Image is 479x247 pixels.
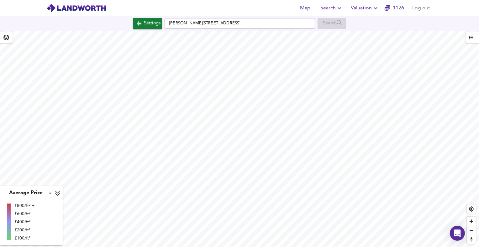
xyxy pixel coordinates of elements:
[133,18,162,29] button: Settings
[467,235,476,244] span: Reset bearing to north
[450,226,465,241] div: Open Intercom Messenger
[348,2,382,14] button: Valuation
[165,18,315,29] input: Enter a location...
[14,203,34,209] div: £800/ft² +
[6,188,54,198] div: Average Price
[467,204,476,214] button: Find my location
[14,227,34,233] div: £200/ft²
[318,18,346,29] div: Enable a Source before running a Search
[467,217,476,226] button: Zoom in
[385,4,404,13] a: 1126
[467,235,476,244] button: Reset bearing to north
[320,4,343,13] span: Search
[467,226,476,235] button: Zoom out
[144,19,161,28] div: Settings
[14,219,34,225] div: £400/ft²
[351,4,379,13] span: Valuation
[412,4,430,13] span: Log out
[318,2,346,14] button: Search
[14,235,34,241] div: £100/ft²
[46,3,106,13] img: logo
[295,2,315,14] button: Map
[384,2,404,14] button: 1126
[133,18,162,29] div: Click to configure Search Settings
[410,2,433,14] button: Log out
[298,4,313,13] span: Map
[14,211,34,217] div: £600/ft²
